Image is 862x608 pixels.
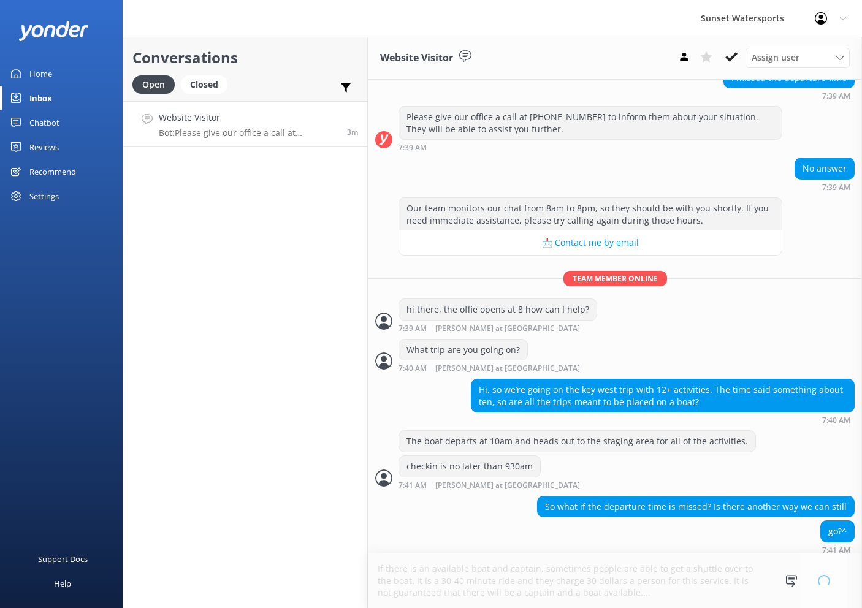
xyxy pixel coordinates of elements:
[181,77,234,91] a: Closed
[795,158,854,179] div: No answer
[399,144,427,151] strong: 7:39 AM
[29,86,52,110] div: Inbox
[746,48,850,67] div: Assign User
[380,50,453,66] h3: Website Visitor
[29,159,76,184] div: Recommend
[399,198,782,230] div: Our team monitors our chat from 8am to 8pm, so they should be with you shortly. If you need immed...
[399,482,427,490] strong: 7:41 AM
[399,325,427,333] strong: 7:39 AM
[399,230,782,255] button: 📩 Contact me by email
[821,521,854,542] div: go?^
[132,75,175,94] div: Open
[29,110,59,135] div: Chatbot
[399,481,620,490] div: Aug 22 2025 06:41am (UTC -05:00) America/Cancun
[399,143,782,151] div: Aug 22 2025 06:39am (UTC -05:00) America/Cancun
[822,417,850,424] strong: 7:40 AM
[399,431,755,452] div: The boat departs at 10am and heads out to the staging area for all of the activities.
[159,127,338,139] p: Bot: Please give our office a call at [PHONE_NUMBER] to inform them about your situation. They wi...
[820,545,855,554] div: Aug 22 2025 06:41am (UTC -05:00) America/Cancun
[399,107,782,139] div: Please give our office a call at [PHONE_NUMBER] to inform them about your situation. They will be...
[132,46,358,69] h2: Conversations
[435,325,580,333] span: [PERSON_NAME] at [GEOGRAPHIC_DATA]
[132,77,181,91] a: Open
[723,91,855,100] div: Aug 22 2025 06:39am (UTC -05:00) America/Cancun
[181,75,227,94] div: Closed
[399,365,427,373] strong: 7:40 AM
[399,299,597,320] div: hi there, the offie opens at 8 how can I help?
[435,365,580,373] span: [PERSON_NAME] at [GEOGRAPHIC_DATA]
[29,61,52,86] div: Home
[399,363,620,373] div: Aug 22 2025 06:40am (UTC -05:00) America/Cancun
[435,482,580,490] span: [PERSON_NAME] at [GEOGRAPHIC_DATA]
[18,21,89,41] img: yonder-white-logo.png
[29,184,59,208] div: Settings
[563,271,667,286] span: Team member online
[399,340,527,360] div: What trip are you going on?
[795,183,855,191] div: Aug 22 2025 06:39am (UTC -05:00) America/Cancun
[399,324,620,333] div: Aug 22 2025 06:39am (UTC -05:00) America/Cancun
[38,547,88,571] div: Support Docs
[822,184,850,191] strong: 7:39 AM
[123,101,367,147] a: Website VisitorBot:Please give our office a call at [PHONE_NUMBER] to inform them about your situ...
[538,496,854,517] div: So what if the departure time is missed? Is there another way we can still
[368,553,862,608] textarea: If there is an available boat and captain, sometimes people are able to get a shuttle over to the...
[471,416,855,424] div: Aug 22 2025 06:40am (UTC -05:00) America/Cancun
[29,135,59,159] div: Reviews
[471,379,854,412] div: Hi, so we’re going on the key west trip with 12+ activities. The time said something about ten, s...
[399,456,540,477] div: checkin is no later than 930am
[54,571,71,596] div: Help
[347,127,358,137] span: Aug 22 2025 06:39am (UTC -05:00) America/Cancun
[159,111,338,124] h4: Website Visitor
[752,51,799,64] span: Assign user
[822,93,850,100] strong: 7:39 AM
[822,547,850,554] strong: 7:41 AM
